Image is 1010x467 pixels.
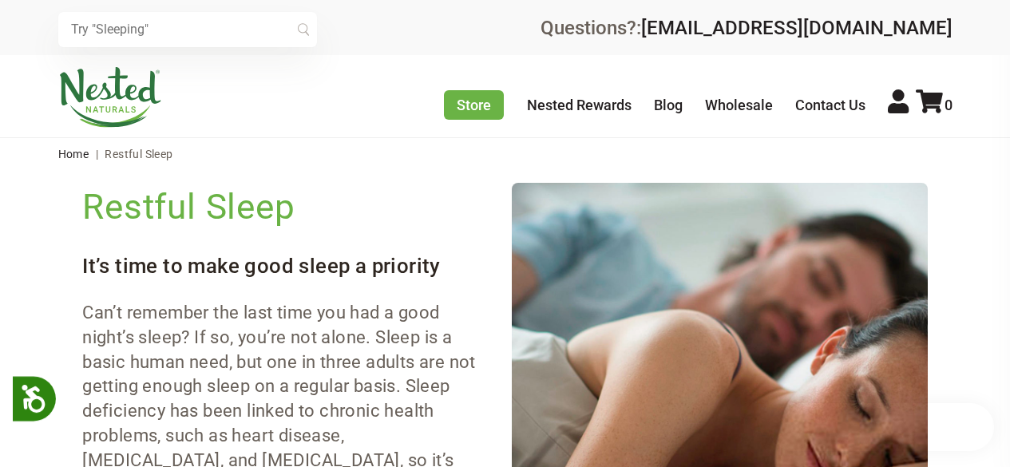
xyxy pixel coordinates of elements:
span: Restful Sleep [105,148,172,160]
a: Contact Us [795,97,865,113]
a: Store [444,90,504,120]
img: Nested Naturals [58,67,162,128]
a: 0 [916,97,953,113]
h3: It’s time to make good sleep a priority [82,251,485,280]
a: Wholesale [705,97,773,113]
a: Blog [654,97,683,113]
input: Try "Sleeping" [58,12,317,47]
div: Questions?: [541,18,953,38]
h2: Restful Sleep [82,183,485,231]
nav: breadcrumbs [58,138,953,170]
span: | [92,148,102,160]
iframe: Button to open loyalty program pop-up [770,403,994,451]
a: Nested Rewards [527,97,632,113]
a: [EMAIL_ADDRESS][DOMAIN_NAME] [641,17,953,39]
span: 0 [945,97,953,113]
a: Home [58,148,89,160]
